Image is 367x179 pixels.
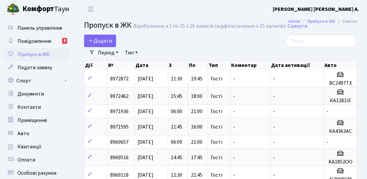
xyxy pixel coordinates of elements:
span: - [273,93,275,100]
span: - [326,108,328,115]
span: Додати [88,37,112,45]
span: [DATE] [138,171,153,179]
span: 18:00 [191,93,202,100]
th: № [107,61,135,70]
a: [PERSON_NAME] [PERSON_NAME] А. [273,5,359,13]
span: Документи [17,90,44,98]
span: 21:00 [191,108,202,115]
span: Таун [22,4,69,15]
span: Контакти [17,104,41,111]
span: 06:00 [171,138,182,146]
a: Панель управління [3,21,69,35]
h5: КА4363АС [326,128,354,134]
a: Оплати [3,153,69,166]
a: Спорт [3,74,69,87]
span: Приміщення [17,117,47,124]
b: Комфорт [22,4,54,14]
b: [PERSON_NAME] [PERSON_NAME] А. [273,6,359,13]
span: 21:00 [191,138,202,146]
a: Додати [84,35,116,47]
span: 21:45 [191,171,202,179]
span: [DATE] [138,108,153,115]
span: 8972872 [110,75,129,82]
span: - [273,138,275,146]
span: 19:45 [191,75,202,82]
span: - [273,123,275,131]
div: Відображено з 1 по 25 з 26 записів (відфільтровано з 25 записів). [133,23,286,29]
span: Повідомлення [17,38,51,45]
a: Документи [3,87,69,101]
span: 06:00 [171,108,182,115]
span: Гості [211,139,222,145]
span: - [273,75,275,82]
nav: breadcrumb [278,15,367,28]
span: 17:45 [191,154,202,161]
span: 11:45 [171,123,182,131]
th: Дії [84,61,107,70]
a: Квитанції [3,140,69,153]
a: Авто [3,127,69,140]
th: Дата [135,61,168,70]
a: Подати заявку [3,61,69,74]
div: 8 [62,38,67,44]
th: Тип [208,61,230,70]
a: Приміщення [3,114,69,127]
a: Повідомлення8 [3,35,69,48]
a: Контакти [3,101,69,114]
span: 8969657 [110,138,129,146]
span: Гості [211,109,222,114]
span: - [273,108,275,115]
input: Пошук... [286,35,357,47]
span: Авто [17,130,29,137]
span: Пропуск в ЖК [84,19,132,31]
span: Пропуск в ЖК [17,51,50,58]
span: - [233,75,235,82]
span: 8971936 [110,108,129,115]
span: 8971595 [110,123,129,131]
a: Пропуск в ЖК [307,18,335,25]
span: - [233,108,235,115]
li: Список [335,18,357,25]
span: - [233,138,235,146]
span: 8972462 [110,93,129,100]
span: Оплати [17,156,35,164]
button: Переключити навігацію [82,4,99,15]
a: Скинути [288,23,307,29]
span: - [233,154,235,161]
span: - [233,171,235,179]
span: 8969118 [110,171,129,179]
span: Квитанції [17,143,42,150]
span: [DATE] [138,93,153,100]
span: - [326,138,328,146]
span: [DATE] [138,138,153,146]
span: 8969516 [110,154,129,161]
span: Гості [211,172,222,178]
span: 11:30 [171,75,182,82]
span: 14:45 [171,154,182,161]
span: 12:30 [171,171,182,179]
th: По [188,61,208,70]
span: - [233,93,235,100]
a: Admin [288,18,300,25]
h5: KA1852OO [326,159,354,165]
span: Гості [211,155,222,160]
span: Панель управління [17,24,62,32]
span: 16:00 [191,123,202,131]
span: - [273,171,275,179]
h5: КА1281ІЕ [326,98,354,104]
th: Авто [324,61,357,70]
span: Подати заявку [17,64,52,71]
span: Особові рахунки [17,169,56,177]
th: Дата активації [270,61,324,70]
span: Гості [211,124,222,130]
a: Тип [122,47,140,58]
span: - [273,154,275,161]
th: З [168,61,188,70]
a: Пропуск в ЖК [3,48,69,61]
span: Гості [211,94,222,99]
a: Період [95,47,121,58]
h5: ВС2497ТХ [326,80,354,86]
img: logo.png [7,3,20,16]
span: [DATE] [138,75,153,82]
span: - [233,123,235,131]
